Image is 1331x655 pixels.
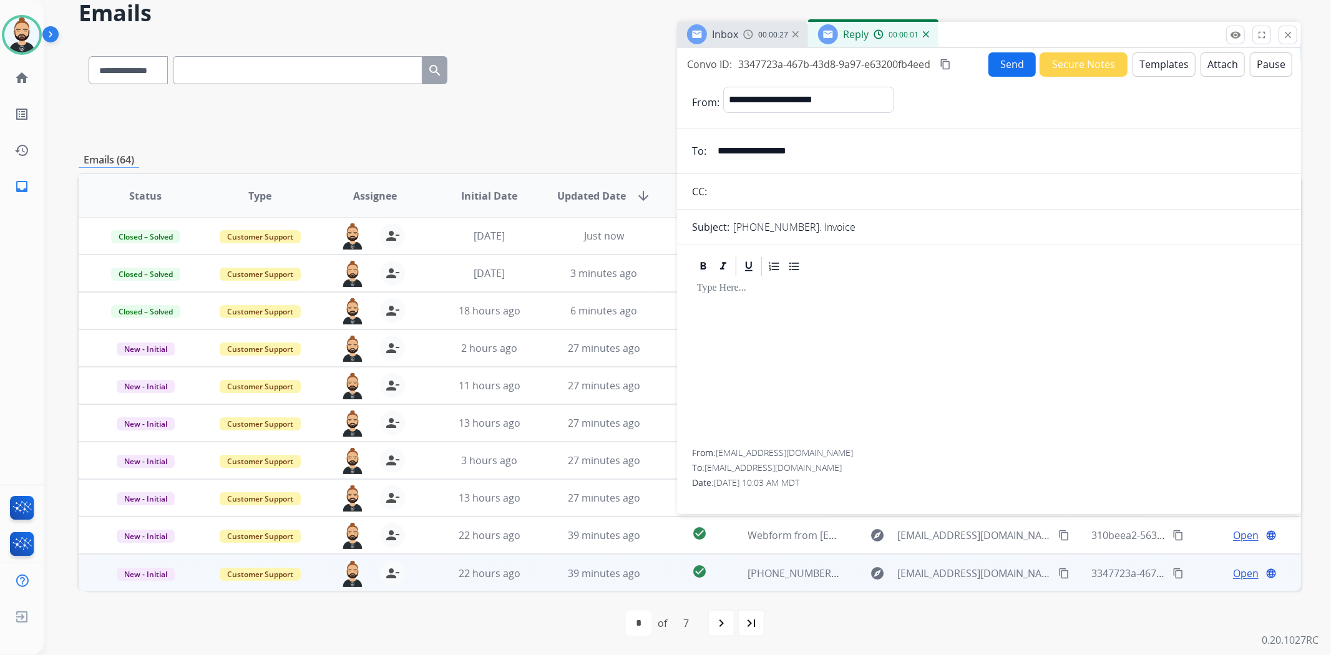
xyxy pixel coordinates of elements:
span: New - Initial [117,492,175,505]
span: 13 hours ago [459,416,520,430]
img: agent-avatar [340,261,365,287]
mat-icon: person_remove [385,228,400,243]
span: New - Initial [117,568,175,581]
span: Closed – Solved [111,230,180,243]
mat-icon: remove_red_eye [1230,29,1241,41]
span: [DATE] 10:03 AM MDT [714,477,799,488]
span: New - Initial [117,417,175,430]
span: Open [1233,528,1259,543]
span: 27 minutes ago [568,341,640,355]
mat-icon: content_copy [940,59,951,70]
span: 27 minutes ago [568,454,640,467]
span: New - Initial [117,342,175,356]
p: Convo ID: [687,57,732,72]
span: Webform from [EMAIL_ADDRESS][DOMAIN_NAME] on [DATE] [748,528,1031,542]
span: New - Initial [117,530,175,543]
h2: Emails [79,1,1301,26]
mat-icon: history [14,143,29,158]
span: 3 hours ago [461,454,517,467]
p: CC: [692,184,707,199]
button: Templates [1133,52,1196,77]
span: 00:00:01 [889,30,919,40]
span: 3347723a-467b-43d8-9a97-e63200fb4eed [738,57,930,71]
span: 22 hours ago [459,528,520,542]
img: avatar [4,17,39,52]
span: 13 hours ago [459,491,520,505]
span: 2 hours ago [461,341,517,355]
mat-icon: fullscreen [1256,29,1267,41]
mat-icon: content_copy [1173,568,1184,579]
mat-icon: check_circle [692,564,707,579]
button: Send [988,52,1036,77]
span: Closed – Solved [111,268,180,281]
div: Italic [714,257,733,276]
span: Customer Support [220,417,301,430]
mat-icon: person_remove [385,490,400,505]
mat-icon: navigate_next [714,616,729,631]
span: [DATE] [474,266,505,280]
mat-icon: home [14,70,29,85]
span: [DATE] [474,229,505,243]
span: Updated Date [557,188,626,203]
mat-icon: person_remove [385,303,400,318]
span: 22 hours ago [459,566,520,580]
span: [EMAIL_ADDRESS][DOMAIN_NAME] [705,462,842,473]
p: From: [692,95,719,110]
img: agent-avatar [340,410,365,437]
span: Customer Support [220,268,301,281]
span: Status [129,188,162,203]
mat-icon: search [427,63,442,78]
div: To: [692,462,1286,474]
img: agent-avatar [340,485,365,512]
mat-icon: person_remove [385,341,400,356]
mat-icon: last_page [744,616,759,631]
mat-icon: person_remove [385,378,400,393]
span: Customer Support [220,455,301,468]
div: 7 [673,611,699,636]
span: 27 minutes ago [568,379,640,392]
span: 18 hours ago [459,304,520,318]
span: Initial Date [461,188,517,203]
div: Ordered List [765,257,784,276]
img: agent-avatar [340,523,365,549]
span: Customer Support [220,492,301,505]
div: Bullet List [785,257,804,276]
mat-icon: close [1282,29,1294,41]
p: [PHONE_NUMBER]. Invoice [733,220,856,235]
img: agent-avatar [340,223,365,250]
span: Customer Support [220,342,301,356]
p: 0.20.1027RC [1262,633,1319,648]
img: agent-avatar [340,561,365,587]
p: Emails (64) [79,152,139,168]
mat-icon: content_copy [1173,530,1184,541]
span: 39 minutes ago [568,528,640,542]
mat-icon: person_remove [385,415,400,430]
mat-icon: person_remove [385,528,400,543]
span: [PHONE_NUMBER]. Invoice [748,566,873,580]
span: 3 minutes ago [570,266,637,280]
span: Customer Support [220,230,301,243]
mat-icon: person_remove [385,266,400,281]
img: agent-avatar [340,448,365,474]
span: Reply [843,27,869,41]
span: Customer Support [220,380,301,393]
span: Just now [584,229,624,243]
span: [EMAIL_ADDRESS][DOMAIN_NAME] [716,447,853,458]
span: Customer Support [220,305,301,318]
div: Bold [694,257,713,276]
img: agent-avatar [340,298,365,324]
mat-icon: language [1265,530,1277,541]
mat-icon: explore [870,528,885,543]
mat-icon: list_alt [14,107,29,122]
span: Assignee [353,188,397,203]
mat-icon: language [1265,568,1277,579]
span: Customer Support [220,530,301,543]
div: Date: [692,477,1286,489]
mat-icon: content_copy [1058,530,1070,541]
span: Open [1233,566,1259,581]
mat-icon: check_circle [692,526,707,541]
span: New - Initial [117,455,175,468]
span: 00:00:27 [758,30,788,40]
span: 11 hours ago [459,379,520,392]
span: Customer Support [220,568,301,581]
